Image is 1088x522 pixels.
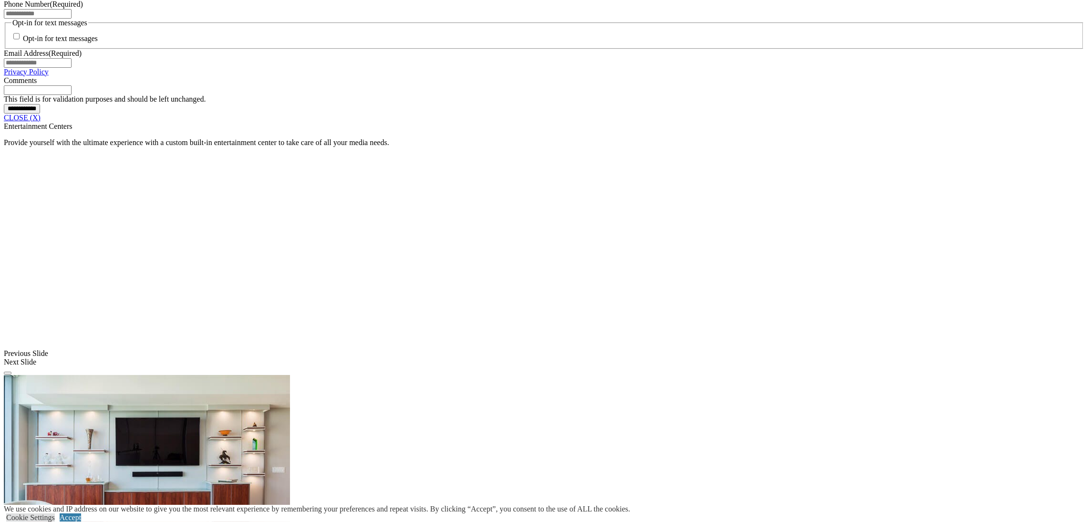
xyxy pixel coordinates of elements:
div: We use cookies and IP address on our website to give you the most relevant experience by remember... [4,505,630,513]
span: Entertainment Centers [4,122,73,130]
a: Privacy Policy [4,68,49,76]
a: Accept [60,513,81,522]
a: Cookie Settings [6,513,55,522]
legend: Opt-in for text messages [11,19,88,27]
label: Email Address [4,49,82,57]
div: Next Slide [4,358,1084,366]
button: Click here to pause slide show [4,372,11,375]
a: CLOSE (X) [4,114,41,122]
span: (Required) [49,49,82,57]
p: Provide yourself with the ultimate experience with a custom built-in entertainment center to take... [4,138,1084,147]
div: This field is for validation purposes and should be left unchanged. [4,95,1084,104]
label: Opt-in for text messages [23,35,98,43]
div: Previous Slide [4,349,1084,358]
label: Comments [4,76,37,84]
